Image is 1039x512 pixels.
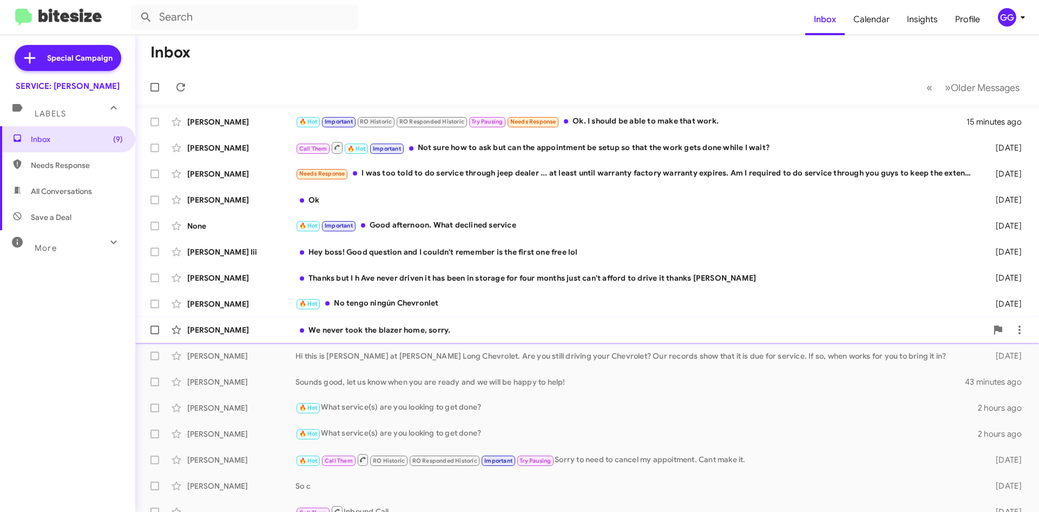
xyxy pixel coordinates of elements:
[295,351,978,361] div: Hi this is [PERSON_NAME] at [PERSON_NAME] Long Chevrolet. Are you still driving your Chevrolet? O...
[965,377,1030,387] div: 43 minutes ago
[299,457,318,464] span: 🔥 Hot
[978,481,1030,491] div: [DATE]
[978,273,1030,283] div: [DATE]
[295,377,965,387] div: Sounds good, let us know when you are ready and we will be happy to help!
[295,141,978,154] div: Not sure how to ask but can the appointment be setup so that the work gets done while I wait?
[484,457,512,464] span: Important
[187,168,295,179] div: [PERSON_NAME]
[295,167,978,180] div: I was too told to do service through jeep dealer ... at least until warranty factory warranty exp...
[978,168,1030,179] div: [DATE]
[412,457,477,464] span: RO Responded Historic
[47,53,113,63] span: Special Campaign
[998,8,1016,27] div: GG
[978,403,1030,413] div: 2 hours ago
[187,403,295,413] div: [PERSON_NAME]
[299,222,318,229] span: 🔥 Hot
[978,221,1030,231] div: [DATE]
[299,170,345,177] span: Needs Response
[946,4,989,35] a: Profile
[978,351,1030,361] div: [DATE]
[15,45,121,71] a: Special Campaign
[373,457,405,464] span: RO Historic
[325,457,353,464] span: Call Them
[31,212,71,223] span: Save a Deal
[920,76,1026,99] nav: Page navigation example
[113,134,123,145] span: (9)
[295,273,978,283] div: Thanks but I h Ave never driven it has been in storage for four months just can't afford to drive...
[295,219,978,232] div: Good afternoon. What declined service
[295,481,978,491] div: So c
[187,455,295,465] div: [PERSON_NAME]
[471,118,503,125] span: Try Pausing
[187,299,295,309] div: [PERSON_NAME]
[966,116,1030,127] div: 15 minutes ago
[187,116,295,127] div: [PERSON_NAME]
[347,145,366,152] span: 🔥 Hot
[938,76,1026,99] button: Next
[945,81,951,94] span: »
[35,243,57,253] span: More
[989,8,1027,27] button: GG
[187,351,295,361] div: [PERSON_NAME]
[299,430,318,437] span: 🔥 Hot
[373,145,401,152] span: Important
[510,118,556,125] span: Needs Response
[926,81,932,94] span: «
[951,82,1020,94] span: Older Messages
[299,300,318,307] span: 🔥 Hot
[187,273,295,283] div: [PERSON_NAME]
[978,455,1030,465] div: [DATE]
[295,427,978,440] div: What service(s) are you looking to get done?
[295,247,978,257] div: Hey boss! Good question and I couldn't remember is the first one free lol
[187,481,295,491] div: [PERSON_NAME]
[978,299,1030,309] div: [DATE]
[805,4,845,35] a: Inbox
[519,457,551,464] span: Try Pausing
[978,247,1030,257] div: [DATE]
[295,297,978,310] div: No tengo ningún Chevronlet
[845,4,898,35] a: Calendar
[920,76,939,99] button: Previous
[295,401,978,414] div: What service(s) are you looking to get done?
[299,145,327,152] span: Call Them
[295,195,978,205] div: Ok
[187,247,295,257] div: [PERSON_NAME] Iii
[187,221,295,231] div: None
[325,222,353,229] span: Important
[399,118,464,125] span: RO Responded Historic
[360,118,392,125] span: RO Historic
[978,195,1030,205] div: [DATE]
[35,109,66,119] span: Labels
[978,429,1030,439] div: 2 hours ago
[187,377,295,387] div: [PERSON_NAME]
[150,44,190,61] h1: Inbox
[295,453,978,466] div: Sorry to need to cancel my appoitment. Cant make it.
[31,134,123,145] span: Inbox
[16,81,120,92] div: SERVICE: [PERSON_NAME]
[31,160,123,171] span: Needs Response
[187,195,295,205] div: [PERSON_NAME]
[187,325,295,335] div: [PERSON_NAME]
[131,4,358,30] input: Search
[187,429,295,439] div: [PERSON_NAME]
[187,142,295,153] div: [PERSON_NAME]
[978,142,1030,153] div: [DATE]
[898,4,946,35] a: Insights
[295,115,966,128] div: Ok. I should be able to make that work.
[295,325,987,335] div: We never took the blazer home, sorry.
[299,118,318,125] span: 🔥 Hot
[325,118,353,125] span: Important
[299,404,318,411] span: 🔥 Hot
[31,186,92,197] span: All Conversations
